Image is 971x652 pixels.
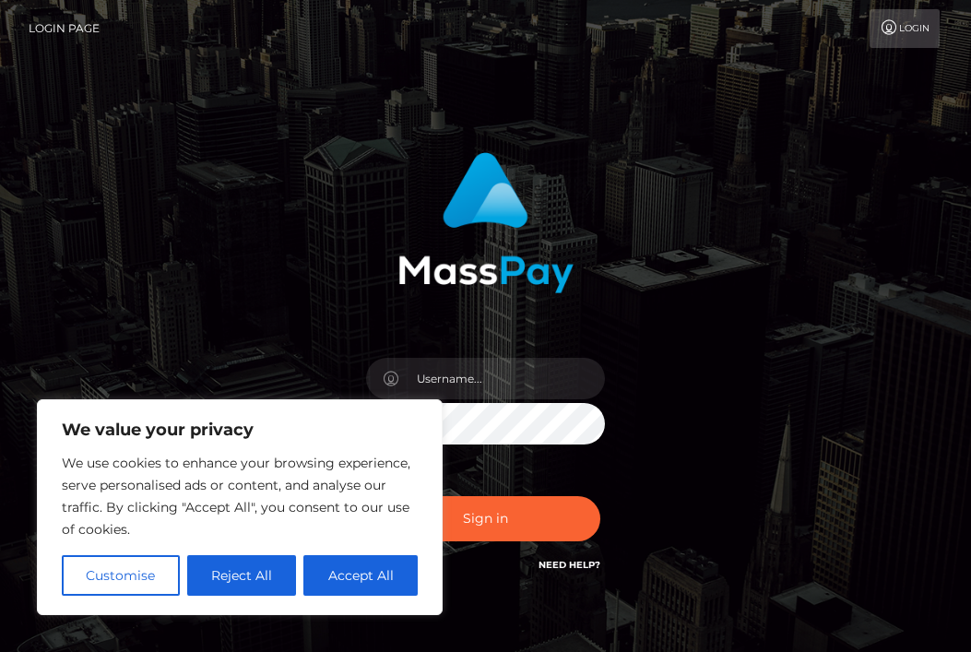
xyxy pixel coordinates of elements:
a: Login [870,9,940,48]
p: We value your privacy [62,419,418,441]
button: Reject All [187,555,297,596]
input: Username... [399,358,606,399]
button: Customise [62,555,180,596]
button: Accept All [303,555,418,596]
img: MassPay Login [398,152,574,293]
p: We use cookies to enhance your browsing experience, serve personalised ads or content, and analys... [62,452,418,540]
a: Login Page [29,9,100,48]
a: Need Help? [539,559,600,571]
button: Sign in [371,496,601,541]
div: We value your privacy [37,399,443,615]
